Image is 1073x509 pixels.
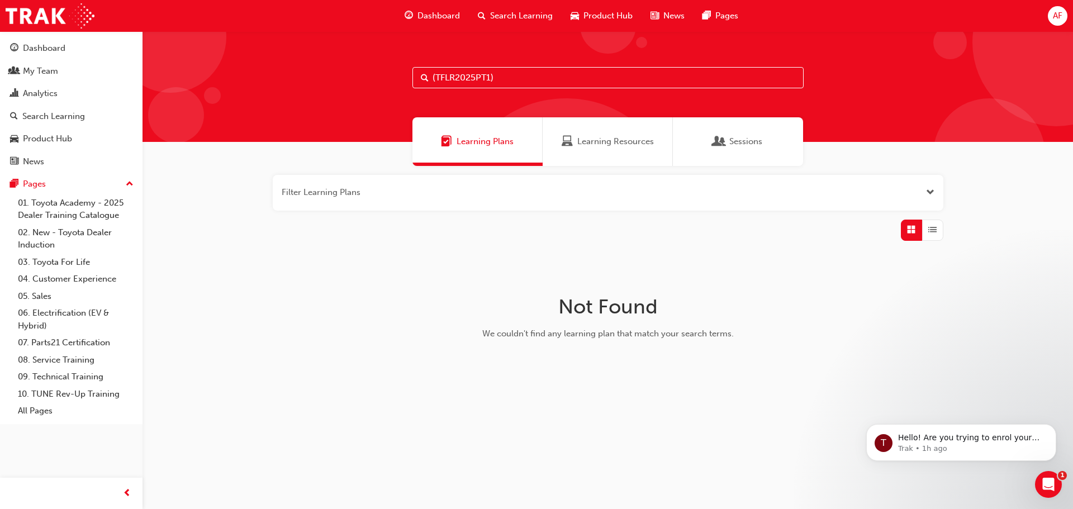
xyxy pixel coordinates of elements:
[441,135,452,148] span: Learning Plans
[642,4,694,27] a: news-iconNews
[4,174,138,194] button: Pages
[1035,471,1062,498] iframe: Intercom live chat
[4,61,138,82] a: My Team
[457,135,514,148] span: Learning Plans
[562,4,642,27] a: car-iconProduct Hub
[13,368,138,386] a: 09. Technical Training
[543,117,673,166] a: Learning ResourcesLearning Resources
[4,151,138,172] a: News
[396,4,469,27] a: guage-iconDashboard
[849,401,1073,479] iframe: Intercom notifications message
[10,157,18,167] span: news-icon
[4,38,138,59] a: Dashboard
[13,270,138,288] a: 04. Customer Experience
[651,9,659,23] span: news-icon
[23,178,46,191] div: Pages
[4,129,138,149] a: Product Hub
[13,254,138,271] a: 03. Toyota For Life
[23,155,44,168] div: News
[13,402,138,420] a: All Pages
[126,177,134,192] span: up-icon
[673,117,803,166] a: SessionsSessions
[13,386,138,403] a: 10. TUNE Rev-Up Training
[4,106,138,127] a: Search Learning
[562,135,573,148] span: Learning Resources
[1048,6,1067,26] button: AF
[1058,471,1067,480] span: 1
[417,9,460,22] span: Dashboard
[714,135,725,148] span: Sessions
[729,135,762,148] span: Sessions
[10,134,18,144] span: car-icon
[926,186,934,199] button: Open the filter
[123,487,131,501] span: prev-icon
[13,288,138,305] a: 05. Sales
[4,36,138,174] button: DashboardMy TeamAnalyticsSearch LearningProduct HubNews
[22,110,85,123] div: Search Learning
[405,9,413,23] span: guage-icon
[577,135,654,148] span: Learning Resources
[10,89,18,99] span: chart-icon
[907,223,915,236] span: Grid
[10,44,18,54] span: guage-icon
[10,112,18,122] span: search-icon
[694,4,747,27] a: pages-iconPages
[23,132,72,145] div: Product Hub
[13,305,138,334] a: 06. Electrification (EV & Hybrid)
[23,42,65,55] div: Dashboard
[412,67,804,88] input: Search...
[13,194,138,224] a: 01. Toyota Academy - 2025 Dealer Training Catalogue
[478,9,486,23] span: search-icon
[431,327,785,340] div: We couldn't find any learning plan that match your search terms.
[928,223,937,236] span: List
[490,9,553,22] span: Search Learning
[23,65,58,78] div: My Team
[469,4,562,27] a: search-iconSearch Learning
[583,9,633,22] span: Product Hub
[10,179,18,189] span: pages-icon
[6,3,94,28] img: Trak
[571,9,579,23] span: car-icon
[13,334,138,351] a: 07. Parts21 Certification
[663,9,685,22] span: News
[421,72,429,84] span: Search
[13,224,138,254] a: 02. New - Toyota Dealer Induction
[702,9,711,23] span: pages-icon
[13,351,138,369] a: 08. Service Training
[10,66,18,77] span: people-icon
[4,83,138,104] a: Analytics
[431,294,785,319] h1: Not Found
[1053,9,1062,22] span: AF
[412,117,543,166] a: Learning PlansLearning Plans
[715,9,738,22] span: Pages
[23,87,58,100] div: Analytics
